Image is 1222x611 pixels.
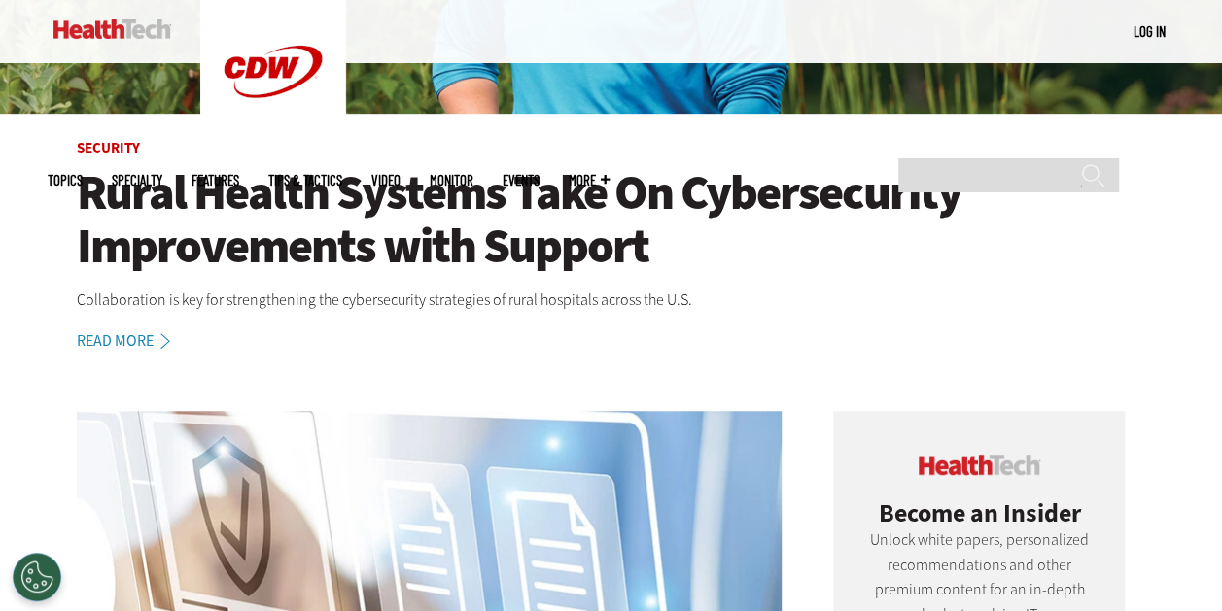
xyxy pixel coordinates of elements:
[268,173,342,187] a: Tips & Tactics
[569,173,610,187] span: More
[192,173,239,187] a: Features
[371,173,401,187] a: Video
[77,166,1146,273] a: Rural Health Systems Take On Cybersecurity Improvements with Support
[200,128,346,149] a: CDW
[1134,21,1166,42] div: User menu
[53,19,171,39] img: Home
[13,553,61,601] div: Cookies Settings
[77,333,192,349] a: Read More
[503,173,540,187] a: Events
[919,455,1040,475] img: cdw insider logo
[1134,22,1166,40] a: Log in
[48,173,83,187] span: Topics
[430,173,473,187] a: MonITor
[77,288,1146,313] p: Collaboration is key for strengthening the cybersecurity strategies of rural hospitals across the...
[878,496,1080,529] span: Become an Insider
[112,173,162,187] span: Specialty
[13,553,61,601] button: Open Preferences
